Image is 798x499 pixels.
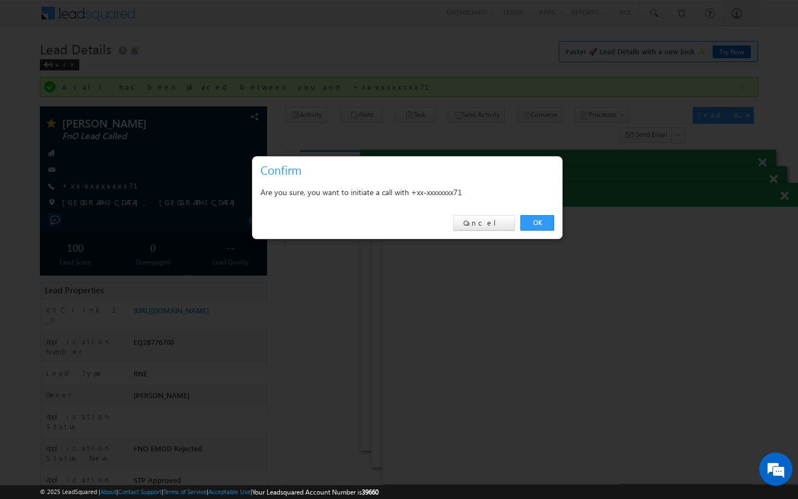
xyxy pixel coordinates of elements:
[118,488,162,495] a: Contact Support
[260,160,559,180] h3: Confirm
[362,488,378,496] span: 39660
[252,488,378,496] span: Your Leadsquared Account Number is
[453,215,515,231] a: Cancel
[260,185,554,199] div: Are you sure, you want to initiate a call with +xx-xxxxxxxx71
[163,488,207,495] a: Terms of Service
[100,488,116,495] a: About
[40,487,378,497] span: © 2025 LeadSquared | | | | |
[520,215,554,231] a: OK
[208,488,250,495] a: Acceptable Use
